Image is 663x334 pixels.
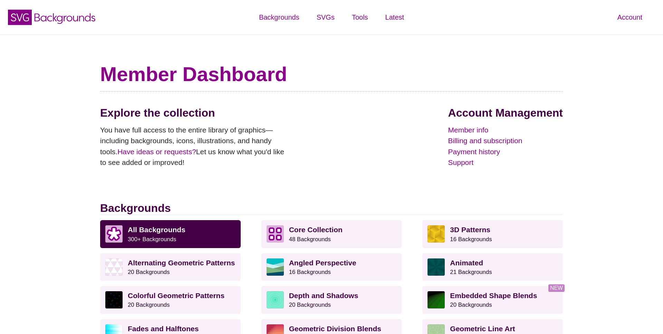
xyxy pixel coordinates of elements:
[427,291,445,308] img: green to black rings rippling away from corner
[128,259,235,267] strong: Alternating Geometric Patterns
[100,253,241,281] a: Alternating Geometric Patterns20 Backgrounds
[128,325,199,333] strong: Fades and Halftones
[289,269,331,275] small: 16 Backgrounds
[128,236,176,243] small: 300+ Backgrounds
[450,226,490,234] strong: 3D Patterns
[267,258,284,276] img: abstract landscape with sky mountains and water
[450,259,483,267] strong: Animated
[609,7,651,28] a: Account
[448,125,563,136] a: Member info
[289,302,331,308] small: 20 Backgrounds
[261,220,402,248] a: Core Collection 48 Backgrounds
[289,226,343,234] strong: Core Collection
[105,291,123,308] img: a rainbow pattern of outlined geometric shapes
[100,202,563,215] h2: Backgrounds
[100,220,241,248] a: All Backgrounds 300+ Backgrounds
[261,286,402,314] a: Depth and Shadows20 Backgrounds
[117,148,196,156] a: Have ideas or requests?
[267,291,284,308] img: green layered rings within rings
[422,253,563,281] a: Animated21 Backgrounds
[128,269,170,275] small: 20 Backgrounds
[422,286,563,314] a: Embedded Shape Blends20 Backgrounds
[450,292,537,299] strong: Embedded Shape Blends
[427,225,445,243] img: fancy golden cube pattern
[450,302,492,308] small: 20 Backgrounds
[128,292,224,299] strong: Colorful Geometric Patterns
[128,226,185,234] strong: All Backgrounds
[308,7,343,28] a: SVGs
[422,220,563,248] a: 3D Patterns16 Backgrounds
[427,258,445,276] img: green rave light effect animated background
[448,106,563,119] h2: Account Management
[100,125,290,168] p: You have full access to the entire library of graphics—including backgrounds, icons, illustration...
[450,325,515,333] strong: Geometric Line Art
[105,258,123,276] img: light purple and white alternating triangle pattern
[128,302,170,308] small: 20 Backgrounds
[289,325,381,333] strong: Geometric Division Blends
[343,7,377,28] a: Tools
[448,135,563,146] a: Billing and subscription
[289,236,331,243] small: 48 Backgrounds
[450,269,492,275] small: 21 Backgrounds
[261,253,402,281] a: Angled Perspective16 Backgrounds
[289,259,356,267] strong: Angled Perspective
[448,146,563,157] a: Payment history
[100,62,563,86] h1: Member Dashboard
[289,292,358,299] strong: Depth and Shadows
[250,7,308,28] a: Backgrounds
[448,157,563,168] a: Support
[100,286,241,314] a: Colorful Geometric Patterns20 Backgrounds
[377,7,413,28] a: Latest
[100,106,290,119] h2: Explore the collection
[450,236,492,243] small: 16 Backgrounds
